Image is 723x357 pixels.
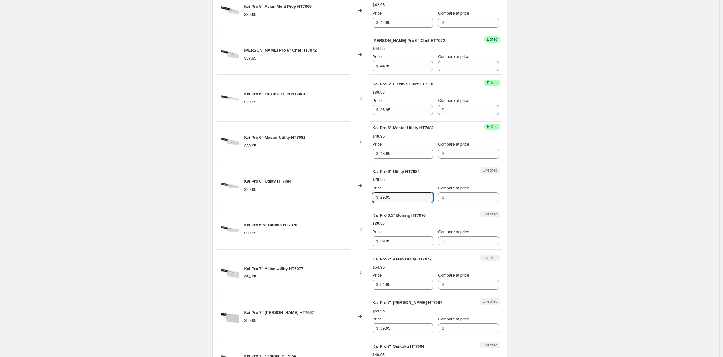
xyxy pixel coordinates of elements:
[438,11,469,16] span: Compare at price
[221,264,239,282] img: ac5649b59aef671cce128bb2be4d07cc64ae72e8_80x.jpg
[438,229,469,234] span: Compare at price
[221,133,239,151] img: 11211234bed921ef3975819c2a5b6046eb3c4613_80x.jpg
[373,264,385,270] div: $54.95
[376,282,378,287] span: $
[442,64,444,68] span: $
[487,37,497,42] span: Edited
[373,142,382,147] span: Price
[373,38,445,43] span: [PERSON_NAME] Pro 6" Chef HT7072
[373,229,382,234] span: Price
[373,257,432,261] span: Kai Pro 7" Asian Utility HT7077
[376,64,378,68] span: $
[442,20,444,25] span: $
[244,48,317,52] span: [PERSON_NAME] Pro 6" Chef HT7072
[376,326,378,331] span: $
[376,151,378,156] span: $
[373,11,382,16] span: Price
[373,133,385,139] div: $48.95
[373,273,382,278] span: Price
[244,310,314,315] span: Kai Pro 7" [PERSON_NAME] HT7067
[483,299,497,304] span: Unedited
[244,92,306,96] span: Kai Pro 6" Flexible Fillet HT7081
[244,4,312,9] span: Kai Pro 5" Asian Multi Prep HT7069
[373,98,382,103] span: Price
[244,266,304,271] span: Kai Pro 7" Asian Utility HT7077
[373,169,420,174] span: Kai Pro 6" Utility HT7084
[376,107,378,112] span: $
[373,82,434,86] span: Kai Pro 6" Flexible Fillet HT7081
[373,300,442,305] span: Kai Pro 7" [PERSON_NAME] HT7067
[373,89,385,96] div: $36.95
[483,168,497,173] span: Unedited
[483,212,497,217] span: Unedited
[244,143,257,149] div: $39.95
[373,344,424,349] span: Kai Pro 7" Santoku HT7064
[244,135,306,140] span: Kai Pro 6" Master Utility HT7082
[483,255,497,260] span: Unedited
[244,99,257,105] div: $29.95
[373,186,382,190] span: Price
[442,326,444,331] span: $
[373,317,382,321] span: Price
[244,318,257,324] div: $59.95
[438,142,469,147] span: Compare at price
[376,195,378,200] span: $
[221,1,239,20] img: 8c486060f2209a66105c1d0a81e7aee0f4a9ee20_80x.jpg
[244,187,257,193] div: $29.95
[438,54,469,59] span: Compare at price
[373,46,385,52] div: $44.95
[442,239,444,243] span: $
[438,186,469,190] span: Compare at price
[373,177,385,183] div: $29.95
[221,176,239,195] img: 6bd4c96af0e7c86cf4b8ee41bd8b63a059627fcf_80x.jpg
[373,220,385,227] div: $39.95
[244,223,298,227] span: Kai Pro 6.5" Boning HT7070
[373,308,385,314] div: $59.95
[221,220,239,238] img: 8a0f7cebdf2267273923f12657f49aec3758e799_80x.jpg
[244,274,257,280] div: $54.95
[373,125,434,130] span: Kai Pro 6" Master Utility HT7082
[376,239,378,243] span: $
[483,343,497,348] span: Unedited
[244,55,257,61] div: $37.95
[244,230,257,236] div: $39.95
[487,80,497,85] span: Edited
[442,107,444,112] span: $
[438,317,469,321] span: Compare at price
[221,45,239,64] img: dfac5196ed199bbf4888c89b6b9e99343587762e_80x.jpg
[438,273,469,278] span: Compare at price
[442,151,444,156] span: $
[373,54,382,59] span: Price
[373,2,385,8] div: $42.95
[373,213,426,218] span: Kai Pro 6.5" Boning HT7070
[487,124,497,129] span: Edited
[442,195,444,200] span: $
[442,282,444,287] span: $
[221,89,239,107] img: d2c21f873cecef0c1567a34cb37db530dac52582_80x.jpg
[244,11,257,18] div: $39.95
[438,98,469,103] span: Compare at price
[376,20,378,25] span: $
[221,307,239,326] img: 4253b034d8340b1460a80c5f30d9878c2e66b4fb_80x.jpg
[244,179,291,183] span: Kai Pro 6" Utility HT7084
